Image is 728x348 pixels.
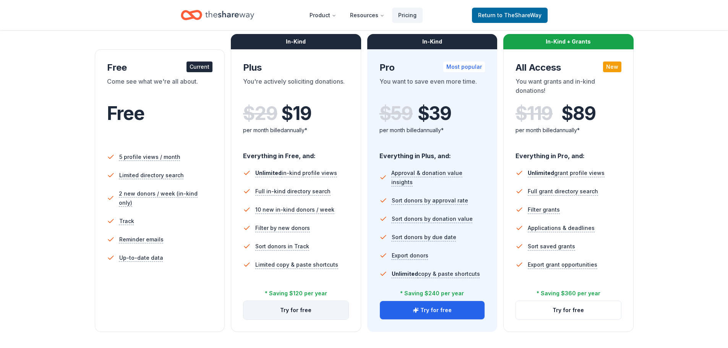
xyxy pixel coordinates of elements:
span: to TheShareWay [497,12,542,18]
span: Unlimited [528,170,554,176]
div: Most popular [443,62,485,72]
span: $ 19 [281,103,311,124]
span: Unlimited [255,170,282,176]
span: Reminder emails [119,235,164,244]
nav: Main [303,6,423,24]
span: Sort donors by approval rate [392,196,468,205]
span: $ 89 [561,103,595,124]
div: * Saving $120 per year [265,289,327,298]
span: Filter grants [528,205,560,214]
div: In-Kind [231,34,361,49]
button: Try for free [380,301,485,319]
span: Limited copy & paste shortcuts [255,260,338,269]
span: $ 39 [418,103,451,124]
span: Filter by new donors [255,223,310,233]
div: * Saving $360 per year [537,289,600,298]
div: All Access [516,62,621,74]
div: Everything in Free, and: [243,145,349,161]
div: New [603,62,621,72]
div: You want to save even more time. [379,77,485,98]
span: 10 new in-kind donors / week [255,205,334,214]
span: Sort donors in Track [255,242,309,251]
div: per month billed annually* [243,126,349,135]
span: 2 new donors / week (in-kind only) [119,189,212,207]
div: In-Kind [367,34,498,49]
div: You're actively soliciting donations. [243,77,349,98]
button: Product [303,8,342,23]
span: Track [119,217,134,226]
span: Export grant opportunities [528,260,597,269]
div: per month billed annually* [516,126,621,135]
span: Export donors [392,251,428,260]
span: grant profile views [528,170,605,176]
div: You want grants and in-kind donations! [516,77,621,98]
span: Sort donors by due date [392,233,456,242]
span: Sort donors by donation value [392,214,473,223]
span: in-kind profile views [255,170,337,176]
div: Plus [243,62,349,74]
button: Try for free [243,301,349,319]
div: * Saving $240 per year [400,289,464,298]
div: In-Kind + Grants [503,34,634,49]
a: Home [181,6,254,24]
span: Sort saved grants [528,242,575,251]
button: Try for free [516,301,621,319]
span: Free [107,102,144,125]
span: Full grant directory search [528,187,598,196]
div: Current [186,62,212,72]
span: Approval & donation value insights [391,168,485,187]
span: Full in-kind directory search [255,187,331,196]
span: Limited directory search [119,171,184,180]
div: Everything in Pro, and: [516,145,621,161]
span: Up-to-date data [119,253,163,262]
div: per month billed annually* [379,126,485,135]
span: copy & paste shortcuts [392,270,480,277]
a: Returnto TheShareWay [472,8,548,23]
div: Come see what we're all about. [107,77,213,98]
a: Pricing [392,8,423,23]
div: Everything in Plus, and: [379,145,485,161]
span: Return [478,11,542,20]
span: Applications & deadlines [528,223,595,233]
span: Unlimited [392,270,418,277]
div: Free [107,62,213,74]
span: 5 profile views / month [119,152,180,162]
button: Resources [344,8,391,23]
div: Pro [379,62,485,74]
